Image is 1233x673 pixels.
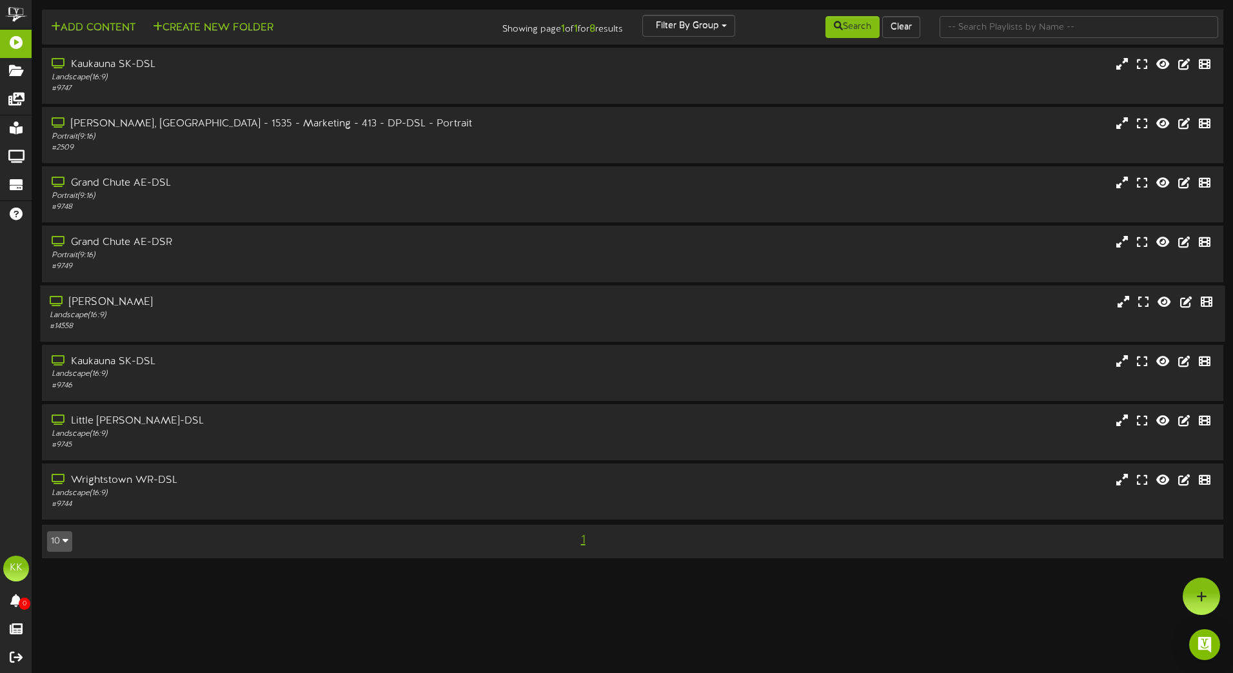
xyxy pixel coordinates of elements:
strong: 1 [574,23,578,35]
div: Portrait ( 9:16 ) [52,250,524,261]
div: [PERSON_NAME] [50,295,524,309]
div: Little [PERSON_NAME]-DSL [52,414,524,429]
div: Landscape ( 16:9 ) [52,369,524,380]
strong: 1 [561,23,565,35]
button: Filter By Group [642,15,735,37]
div: KK [3,556,29,581]
strong: 8 [589,23,595,35]
div: # 9744 [52,499,524,510]
div: # 9747 [52,83,524,94]
div: Landscape ( 16:9 ) [50,309,524,320]
div: Open Intercom Messenger [1189,629,1220,660]
div: Portrait ( 9:16 ) [52,132,524,142]
div: # 2509 [52,142,524,153]
button: Clear [882,16,920,38]
button: 10 [47,531,72,552]
div: # 9748 [52,202,524,213]
button: Search [825,16,880,38]
div: # 9745 [52,440,524,451]
div: Kaukauna SK-DSL [52,355,524,369]
button: Create New Folder [149,20,277,36]
button: Add Content [47,20,139,36]
div: # 9749 [52,261,524,272]
div: Grand Chute AE-DSR [52,235,524,250]
div: Landscape ( 16:9 ) [52,488,524,499]
div: Landscape ( 16:9 ) [52,72,524,83]
span: 1 [578,533,589,547]
div: Landscape ( 16:9 ) [52,429,524,440]
div: # 14558 [50,321,524,332]
div: Showing page of for results [434,15,633,37]
span: 0 [19,598,30,610]
div: Grand Chute AE-DSL [52,176,524,191]
div: Portrait ( 9:16 ) [52,191,524,202]
div: Wrightstown WR-DSL [52,473,524,488]
div: Kaukauna SK-DSL [52,57,524,72]
input: -- Search Playlists by Name -- [940,16,1218,38]
div: # 9746 [52,380,524,391]
div: [PERSON_NAME], [GEOGRAPHIC_DATA] - 1535 - Marketing - 413 - DP-DSL - Portrait [52,117,524,132]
